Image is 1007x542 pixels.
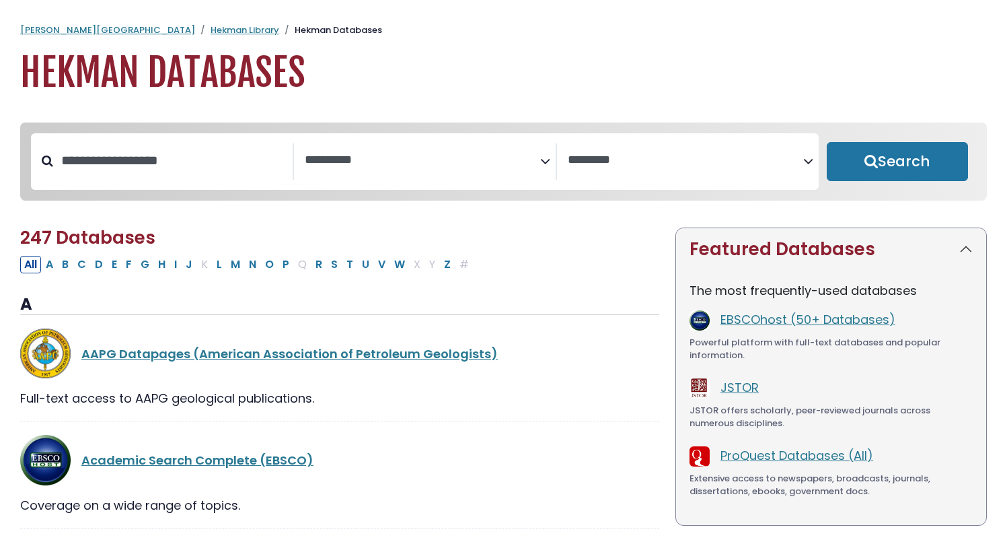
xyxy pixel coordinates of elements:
[20,24,195,36] a: [PERSON_NAME][GEOGRAPHIC_DATA]
[261,256,278,273] button: Filter Results O
[20,256,41,273] button: All
[91,256,107,273] button: Filter Results D
[689,336,973,362] div: Powerful platform with full-text databases and popular information.
[20,226,155,250] span: 247 Databases
[720,311,895,328] a: EBSCOhost (50+ Databases)
[390,256,409,273] button: Filter Results W
[374,256,389,273] button: Filter Results V
[689,472,973,498] div: Extensive access to newspapers, broadcasts, journals, dissertations, ebooks, government docs.
[170,256,181,273] button: Filter Results I
[137,256,153,273] button: Filter Results G
[327,256,342,273] button: Filter Results S
[20,496,659,514] div: Coverage on a wide range of topics.
[689,404,973,430] div: JSTOR offers scholarly, peer-reviewed journals across numerous disciplines.
[20,50,987,96] h1: Hekman Databases
[20,389,659,407] div: Full-text access to AAPG geological publications.
[81,452,313,469] a: Academic Search Complete (EBSCO)
[20,255,474,272] div: Alpha-list to filter by first letter of database name
[154,256,170,273] button: Filter Results H
[245,256,260,273] button: Filter Results N
[42,256,57,273] button: Filter Results A
[53,149,293,172] input: Search database by title or keyword
[568,154,803,168] textarea: Search
[440,256,455,273] button: Filter Results Z
[342,256,357,273] button: Filter Results T
[305,154,540,168] textarea: Search
[182,256,196,273] button: Filter Results J
[73,256,90,273] button: Filter Results C
[58,256,73,273] button: Filter Results B
[122,256,136,273] button: Filter Results F
[311,256,326,273] button: Filter Results R
[81,345,498,362] a: AAPG Datapages (American Association of Petroleum Geologists)
[689,281,973,300] p: The most frequently-used databases
[358,256,373,273] button: Filter Results U
[227,256,244,273] button: Filter Results M
[20,295,659,315] h3: A
[211,24,279,36] a: Hekman Library
[278,256,293,273] button: Filter Results P
[20,123,987,201] nav: Search filters
[827,142,968,181] button: Submit for Search Results
[720,379,759,396] a: JSTOR
[20,24,987,37] nav: breadcrumb
[213,256,226,273] button: Filter Results L
[279,24,382,37] li: Hekman Databases
[108,256,121,273] button: Filter Results E
[676,228,986,271] button: Featured Databases
[720,447,873,464] a: ProQuest Databases (All)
